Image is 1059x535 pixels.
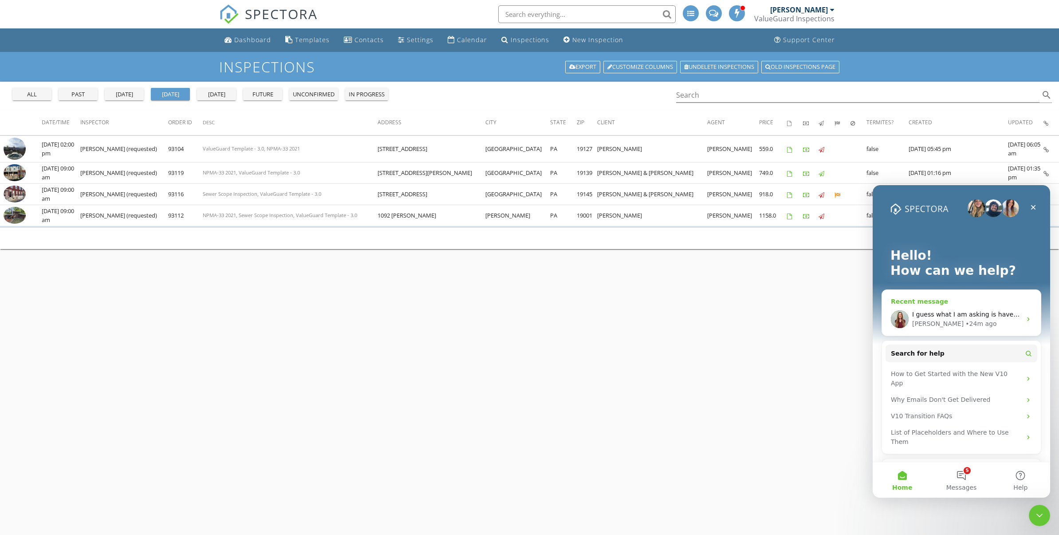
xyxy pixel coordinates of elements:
th: Client: Not sorted. [597,110,707,135]
input: Search everything... [498,5,676,23]
div: [PERSON_NAME] [770,5,828,14]
button: unconfirmed [289,88,338,100]
th: City: Not sorted. [485,110,551,135]
span: Zip [577,119,584,126]
td: 1158.0 [759,205,787,226]
a: Support Center [771,32,839,48]
div: V10 Transition FAQs [13,223,165,239]
button: Search for help [13,159,165,177]
td: [DATE] 05:45 pm [909,135,1008,162]
td: 93116 [168,184,203,205]
th: Inspector: Not sorted. [80,110,168,135]
th: State: Not sorted. [550,110,577,135]
td: 918.0 [759,184,787,205]
td: 93119 [168,162,203,184]
img: 9353417%2Freports%2Fc91e26b2-e11d-40cd-b5c8-d6555ba226b1%2Fcover_photos%2Ffl5QUhLh8XG6Ef4dCKqz%2F... [4,207,26,224]
h1: Inspections [219,59,840,75]
td: PA [550,205,577,226]
iframe: Intercom live chat [873,185,1050,498]
td: [PERSON_NAME] [707,162,760,184]
span: Order ID [168,119,192,126]
button: Help [118,277,177,313]
span: Agent [707,119,725,126]
th: Zip: Not sorted. [577,110,597,135]
td: [PERSON_NAME] & [PERSON_NAME] [597,162,707,184]
a: Inspections [498,32,553,48]
td: false [866,184,909,205]
button: [DATE] [197,88,236,100]
button: [DATE] [151,88,190,100]
button: all [12,88,51,100]
td: false [866,205,909,226]
div: Support Center [783,36,835,44]
span: Created [909,119,932,126]
a: Settings [394,32,437,48]
span: NPMA-33 2021, ValueGuard Template - 3.0 [203,169,300,176]
span: Sewer Scope Inspection, ValueGuard Template - 3.0 [203,190,321,197]
th: Agreements signed: Not sorted. [787,110,803,135]
th: Agent: Not sorted. [707,110,760,135]
div: Dashboard [234,36,271,44]
div: • 24m ago [93,134,124,143]
button: in progress [345,88,388,100]
td: [GEOGRAPHIC_DATA] [485,135,551,162]
div: List of Placeholders and Where to Use Them [13,239,165,265]
button: past [59,88,98,100]
img: 9356895%2Freports%2F2c17950a-5feb-4f3b-b1a9-9b9ed20a28db%2Fcover_photos%2Fq8Dx2MJMPSvZ6VVTrHt8%2F... [4,186,26,202]
td: 19145 [577,184,597,205]
a: Templates [282,32,333,48]
div: [DATE] [154,90,186,99]
td: [PERSON_NAME] (requested) [80,162,168,184]
a: New Inspection [560,32,627,48]
div: Why Emails Don't Get Delivered [18,210,149,219]
td: false [866,135,909,162]
button: future [243,88,282,100]
span: Client [597,119,615,126]
td: [DATE] 10:34 am [909,184,1008,205]
td: [PERSON_NAME] (requested) [80,205,168,226]
span: ValueGuard Template - 3.0, NPMA-33 2021 [203,145,300,152]
span: Home [20,299,39,305]
td: 19001 [577,205,597,226]
th: Date/Time: Not sorted. [42,110,80,135]
td: [DATE] 12:55 pm [1008,184,1043,205]
span: SPECTORA [245,4,318,23]
div: all [16,90,48,99]
td: PA [550,184,577,205]
span: Desc [203,119,215,126]
th: Submitted: Not sorted. [835,110,850,135]
span: I guess what I am asking is have you had issues where defects are not syncing and not making it i... [39,126,428,133]
td: [PERSON_NAME] [707,135,760,162]
span: NPMA-33 2021, Sewer Scope Inspection, ValueGuard Template - 3.0 [203,212,357,218]
a: Contacts [340,32,387,48]
input: Search [676,88,1040,103]
div: unconfirmed [293,90,335,99]
th: Termites?: Not sorted. [866,110,909,135]
td: [DATE] 09:00 am [42,184,80,205]
div: Inspections [511,36,549,44]
div: Close [153,14,169,30]
div: [PERSON_NAME] [39,134,91,143]
a: Dashboard [221,32,275,48]
span: City [485,119,496,126]
a: Undelete inspections [680,61,758,73]
td: [STREET_ADDRESS][PERSON_NAME] [378,162,485,184]
th: Address: Not sorted. [378,110,485,135]
td: [DATE] 02:00 pm [42,135,80,162]
td: 749.0 [759,162,787,184]
div: future [247,90,279,99]
td: [STREET_ADDRESS] [378,135,485,162]
th: Desc: Not sorted. [203,110,378,135]
th: Paid: Not sorted. [803,110,819,135]
span: State [550,119,566,126]
button: [DATE] [105,88,144,100]
i: search [1041,90,1052,100]
div: New Inspection [572,36,623,44]
img: 9358856%2Freports%2Ff24c9b95-320c-41ce-bb6c-ac124521a109%2Fcover_photos%2FOpZItaU4NDilPH8ZhFEV%2F... [4,164,26,181]
th: Price: Not sorted. [759,110,787,135]
div: How to Get Started with the New V10 App [18,184,149,203]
